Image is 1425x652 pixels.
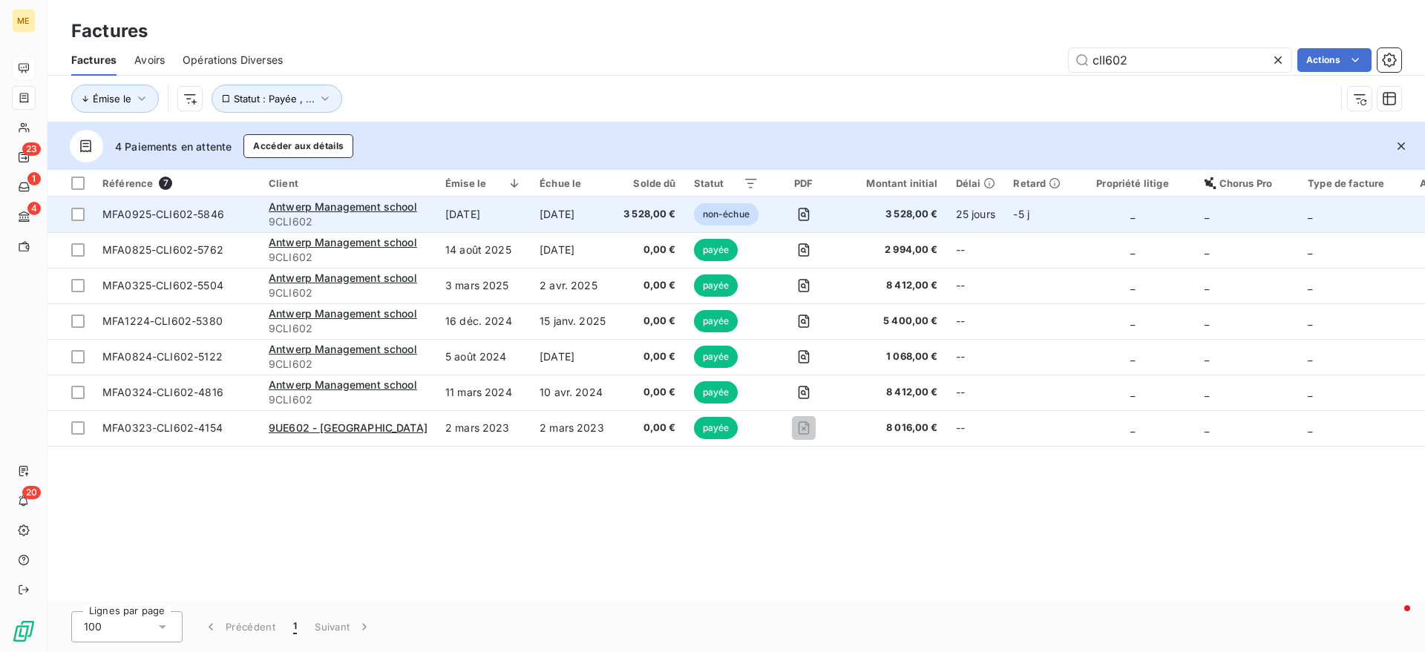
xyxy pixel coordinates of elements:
[1130,350,1135,363] span: _
[623,207,676,222] span: 3 528,00 €
[436,232,531,268] td: 14 août 2025
[531,268,615,303] td: 2 avr. 2025
[12,619,36,643] img: Logo LeanPay
[436,410,531,446] td: 2 mars 2023
[293,619,297,634] span: 1
[134,53,165,67] span: Avoirs
[436,303,531,339] td: 16 déc. 2024
[947,410,1005,446] td: --
[1308,243,1312,256] span: _
[1205,243,1209,256] span: _
[848,243,937,257] span: 2 994,00 €
[531,339,615,375] td: [DATE]
[71,85,159,113] button: Émise le
[947,339,1005,375] td: --
[194,611,284,642] button: Précédent
[269,286,427,300] span: 9CLI602
[102,421,223,434] span: MFA0323-CLI602-4154
[27,172,41,185] span: 1
[115,139,232,154] span: 4 Paiements en attente
[1297,48,1372,72] button: Actions
[848,314,937,329] span: 5 400,00 €
[623,349,676,364] span: 0,00 €
[776,177,831,189] div: PDF
[694,417,738,439] span: payée
[269,200,417,213] span: Antwerp Management school
[436,268,531,303] td: 3 mars 2025
[694,381,738,404] span: payée
[623,314,676,329] span: 0,00 €
[22,142,41,156] span: 23
[947,375,1005,410] td: --
[436,339,531,375] td: 5 août 2024
[269,271,417,284] span: Antwerp Management school
[269,357,427,372] span: 9CLI602
[269,392,427,407] span: 9CLI602
[1130,315,1135,327] span: _
[269,378,417,391] span: Antwerp Management school
[848,349,937,364] span: 1 068,00 €
[848,385,937,400] span: 8 412,00 €
[623,421,676,435] span: 0,00 €
[1130,421,1135,434] span: _
[269,177,427,189] div: Client
[102,177,153,189] span: Référence
[102,350,223,363] span: MFA0824-CLI602-5122
[956,177,996,189] div: Délai
[1308,315,1312,327] span: _
[1308,421,1312,434] span: _
[234,93,315,105] span: Statut : Payée , ...
[1375,602,1410,637] iframe: Intercom live chat
[623,177,676,189] div: Solde dû
[694,203,759,225] span: non-échue
[947,197,1005,232] td: 25 jours
[1013,208,1029,220] span: -5 j
[1205,350,1209,363] span: _
[1308,208,1312,220] span: _
[1205,421,1209,434] span: _
[284,611,306,642] button: 1
[531,410,615,446] td: 2 mars 2023
[694,346,738,368] span: payée
[1078,177,1186,189] div: Propriété litige
[1069,48,1291,72] input: Rechercher
[269,343,417,355] span: Antwerp Management school
[1308,279,1312,292] span: _
[102,386,223,398] span: MFA0324-CLI602-4816
[183,53,283,67] span: Opérations Diverses
[531,197,615,232] td: [DATE]
[694,177,759,189] div: Statut
[243,134,353,158] button: Accéder aux détails
[531,375,615,410] td: 10 avr. 2024
[1130,386,1135,398] span: _
[848,177,937,189] div: Montant initial
[212,85,342,113] button: Statut : Payée , ...
[269,250,427,265] span: 9CLI602
[269,421,427,434] span: 9UE602 - [GEOGRAPHIC_DATA]
[1205,386,1209,398] span: _
[1308,386,1312,398] span: _
[159,177,172,190] span: 7
[1205,208,1209,220] span: _
[848,207,937,222] span: 3 528,00 €
[436,375,531,410] td: 11 mars 2024
[1130,208,1135,220] span: _
[1308,177,1402,189] div: Type de facture
[1013,177,1061,189] div: Retard
[531,303,615,339] td: 15 janv. 2025
[102,315,223,327] span: MFA1224-CLI602-5380
[848,421,937,435] span: 8 016,00 €
[694,239,738,261] span: payée
[102,279,223,292] span: MFA0325-CLI602-5504
[1205,177,1291,189] div: Chorus Pro
[1205,279,1209,292] span: _
[306,611,381,642] button: Suivant
[694,274,738,297] span: payée
[694,310,738,332] span: payée
[540,177,606,189] div: Échue le
[445,177,522,189] div: Émise le
[22,486,41,499] span: 20
[12,9,36,33] div: ME
[1205,315,1209,327] span: _
[102,208,224,220] span: MFA0925-CLI602-5846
